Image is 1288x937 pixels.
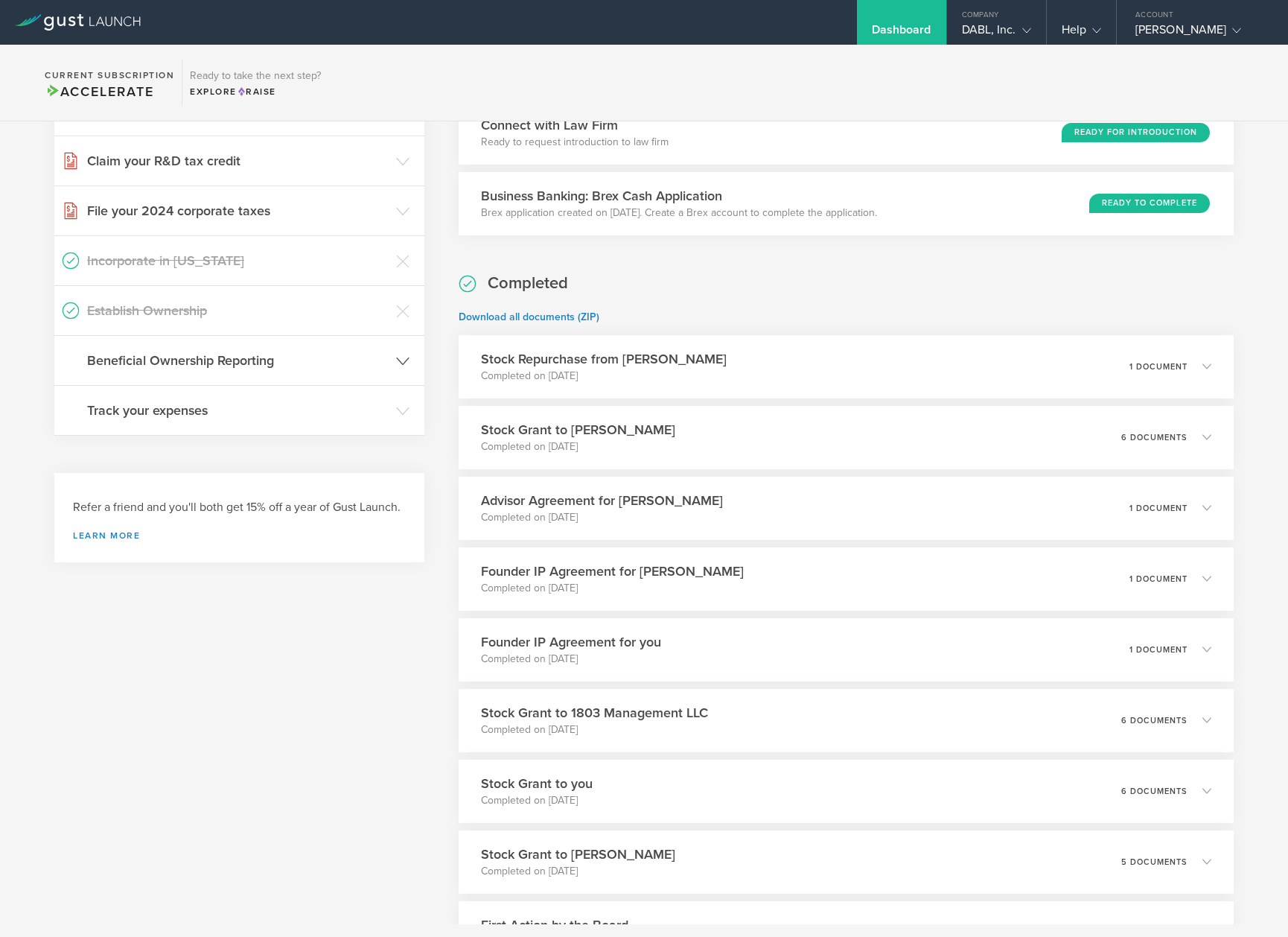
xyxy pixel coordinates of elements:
[481,186,877,206] h3: Business Banking: Brex Cash Application
[87,301,389,320] h3: Establish Ownership
[1121,717,1187,725] p: 6 documents
[481,206,877,220] p: Brex application created on [DATE]. Create a Brex account to complete the application.
[87,201,389,220] h3: File your 2024 corporate taxes
[87,251,389,270] h3: Incorporate in [US_STATE]
[481,864,675,879] p: Completed on [DATE]
[87,401,389,420] h3: Track your expenses
[1135,22,1262,45] div: [PERSON_NAME]
[872,22,931,45] div: Dashboard
[481,845,675,864] h3: Stock Grant to [PERSON_NAME]
[481,439,675,454] p: Completed on [DATE]
[190,71,321,81] h3: Ready to take the next step?
[481,722,708,737] p: Completed on [DATE]
[1129,575,1187,583] p: 1 document
[481,562,744,581] h3: Founder IP Agreement for [PERSON_NAME]
[481,793,593,808] p: Completed on [DATE]
[1121,433,1187,442] p: 6 documents
[237,86,276,97] span: Raise
[45,71,174,80] h2: Current Subscription
[1129,363,1187,371] p: 1 document
[481,115,669,135] h3: Connect with Law Firm
[962,22,1031,45] div: DABL, Inc.
[481,369,727,384] p: Completed on [DATE]
[481,491,723,510] h3: Advisor Agreement for [PERSON_NAME]
[1121,787,1187,795] p: 6 documents
[87,351,389,370] h3: Beneficial Ownership Reporting
[1121,858,1187,866] p: 5 documents
[481,510,723,525] p: Completed on [DATE]
[190,85,321,98] div: Explore
[481,632,661,652] h3: Founder IP Agreement for you
[481,774,593,793] h3: Stock Grant to you
[1129,646,1187,654] p: 1 document
[481,349,727,369] h3: Stock Repurchase from [PERSON_NAME]
[459,311,599,323] a: Download all documents (ZIP)
[481,420,675,439] h3: Stock Grant to [PERSON_NAME]
[481,135,669,150] p: Ready to request introduction to law firm
[1089,194,1210,213] div: Ready to Complete
[1062,123,1210,142] div: Ready for Introduction
[481,703,708,722] h3: Stock Grant to 1803 Management LLC
[481,915,628,935] h3: First Action by the Board
[1062,22,1101,45] div: Help
[73,499,406,516] h3: Refer a friend and you'll both get 15% off a year of Gust Launch.
[182,60,328,106] div: Ready to take the next step?ExploreRaise
[481,652,661,667] p: Completed on [DATE]
[459,101,1234,165] div: Connect with Law FirmReady to request introduction to law firmReady for Introduction
[73,531,406,540] a: Learn more
[459,172,1234,235] div: Business Banking: Brex Cash ApplicationBrex application created on [DATE]. Create a Brex account ...
[1129,504,1187,512] p: 1 document
[87,151,389,171] h3: Claim your R&D tax credit
[481,581,744,596] p: Completed on [DATE]
[488,273,568,294] h2: Completed
[45,83,153,100] span: Accelerate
